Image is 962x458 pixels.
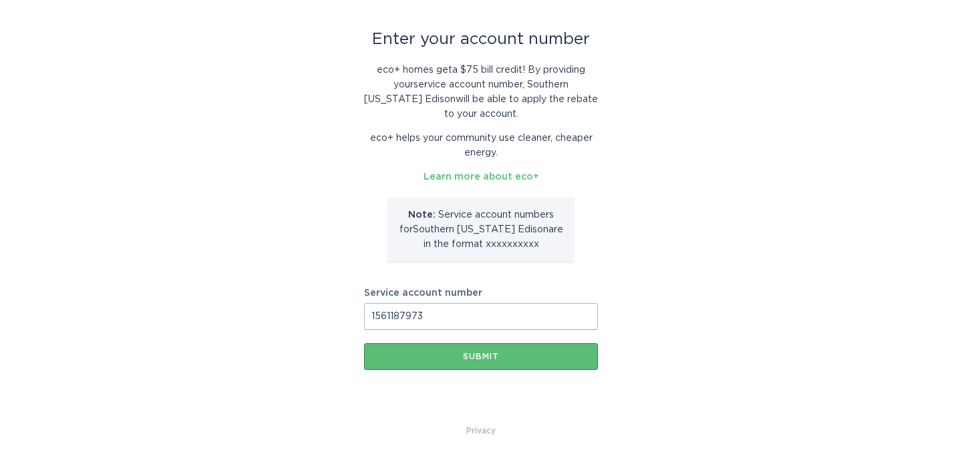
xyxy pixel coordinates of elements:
[397,208,565,252] p: Service account number s for Southern [US_STATE] Edison are in the format xxxxxxxxxx
[408,210,436,220] strong: Note:
[466,423,496,438] a: Privacy Policy & Terms of Use
[371,353,591,361] div: Submit
[364,131,598,160] p: eco+ helps your community use cleaner, cheaper energy.
[364,343,598,370] button: Submit
[364,32,598,47] div: Enter your account number
[364,63,598,122] p: eco+ homes get a $75 bill credit ! By providing your service account number , Southern [US_STATE]...
[424,172,539,182] a: Learn more about eco+
[364,288,598,298] label: Service account number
